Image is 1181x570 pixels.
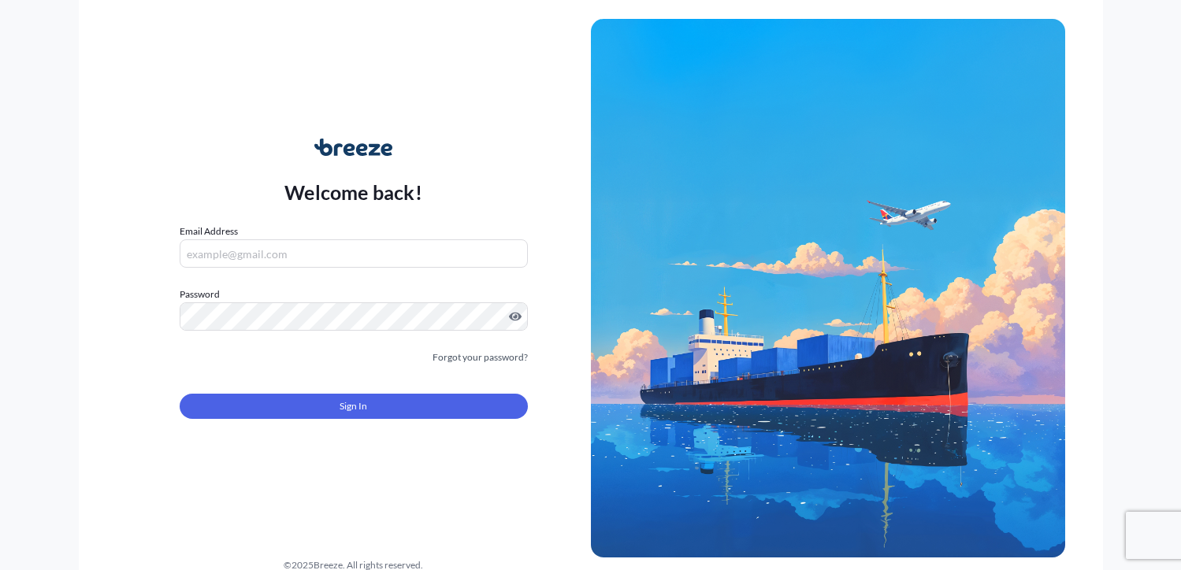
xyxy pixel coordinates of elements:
button: Show password [509,310,522,323]
button: Sign In [180,394,528,419]
img: Ship illustration [591,19,1065,557]
a: Forgot your password? [433,350,528,365]
input: example@gmail.com [180,239,528,268]
p: Welcome back! [284,180,422,205]
label: Password [180,287,528,302]
span: Sign In [340,398,367,414]
label: Email Address [180,224,238,239]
